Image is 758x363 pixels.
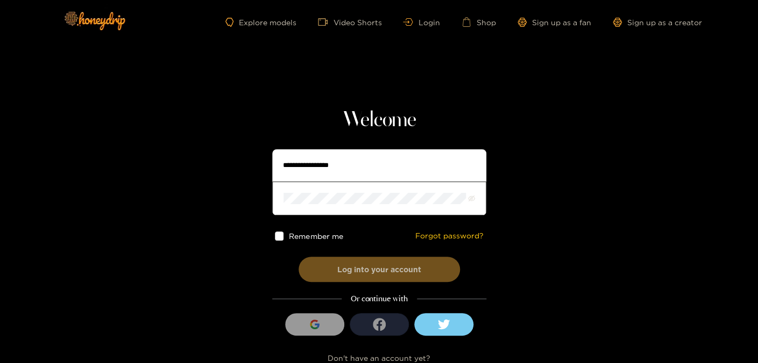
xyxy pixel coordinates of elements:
[289,232,343,240] span: Remember me
[318,17,333,27] span: video-camera
[225,18,296,27] a: Explore models
[299,257,460,282] button: Log into your account
[415,231,484,241] a: Forgot password?
[613,18,702,27] a: Sign up as a creator
[318,17,381,27] a: Video Shorts
[518,18,591,27] a: Sign up as a fan
[403,18,440,26] a: Login
[272,107,486,133] h1: Welcome
[462,17,496,27] a: Shop
[468,195,475,202] span: eye-invisible
[272,293,486,305] div: Or continue with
